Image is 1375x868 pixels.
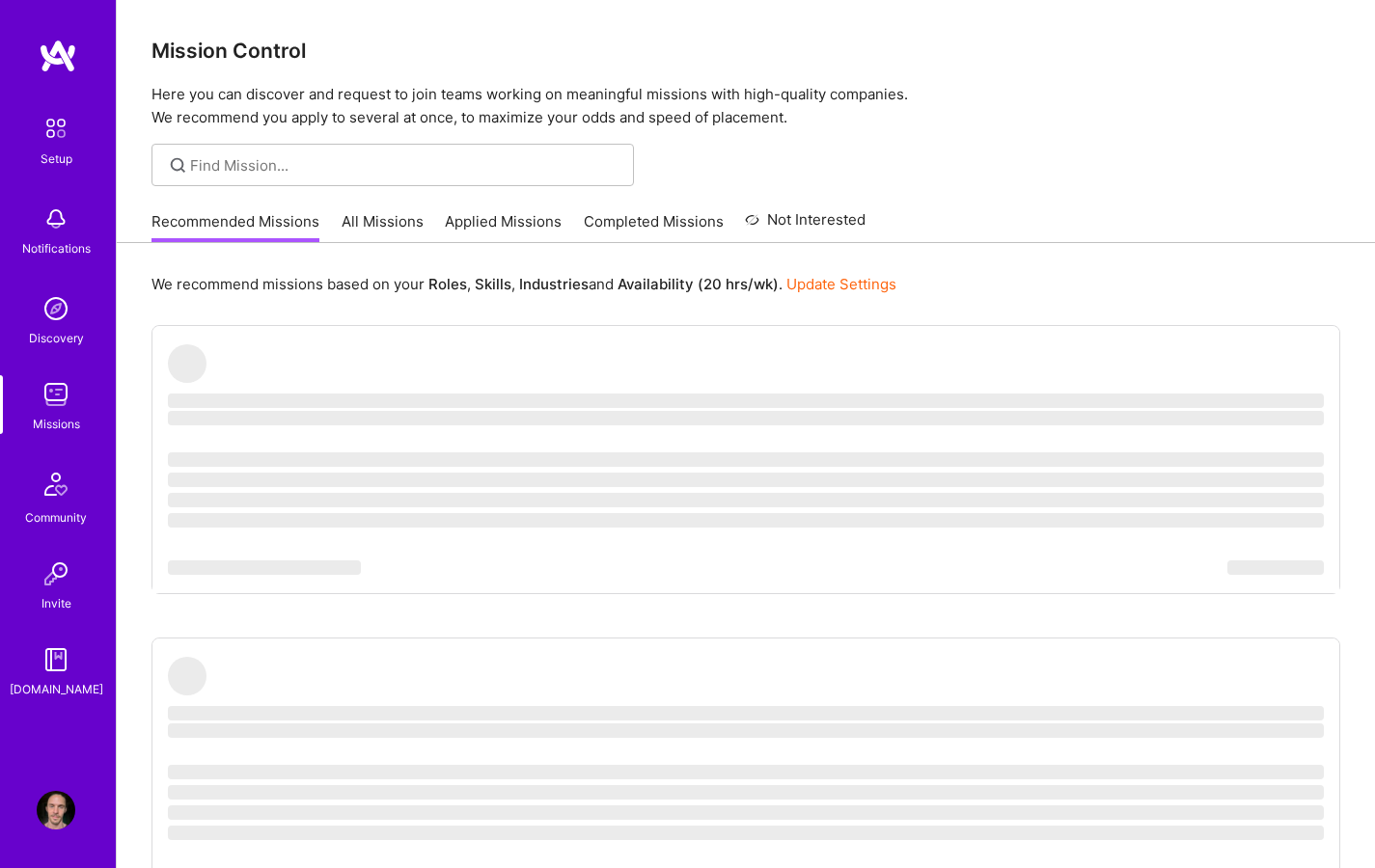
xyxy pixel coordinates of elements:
p: Here you can discover and request to join teams working on meaningful missions with high-quality ... [151,83,1340,129]
img: Community [33,461,79,507]
div: Invite [41,593,71,613]
img: User Avatar [37,791,75,829]
b: Skills [475,275,511,293]
div: Community [25,507,87,528]
p: We recommend missions based on your , , and . [151,274,896,294]
div: Discovery [29,328,84,348]
a: Not Interested [745,208,866,243]
div: [DOMAIN_NAME] [10,679,103,699]
div: Setup [41,149,72,169]
i: icon SearchGrey [167,154,189,176]
img: discovery [37,289,75,328]
a: Update Settings [786,275,896,293]
b: Availability (20 hrs/wk) [618,275,779,293]
a: Applied Missions [445,211,562,243]
h3: Mission Control [151,39,1340,63]
img: setup [36,108,76,149]
img: Invite [37,555,75,593]
a: User Avatar [32,791,80,829]
div: Missions [33,414,80,434]
b: Industries [519,275,589,293]
img: guide book [37,640,75,679]
input: Find Mission... [190,155,619,176]
a: Completed Missions [584,211,724,243]
a: Recommended Missions [151,211,319,243]
img: bell [37,200,75,238]
img: logo [39,39,77,73]
b: Roles [428,275,467,293]
div: Notifications [22,238,91,258]
a: All Missions [342,211,424,243]
img: teamwork [37,375,75,414]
